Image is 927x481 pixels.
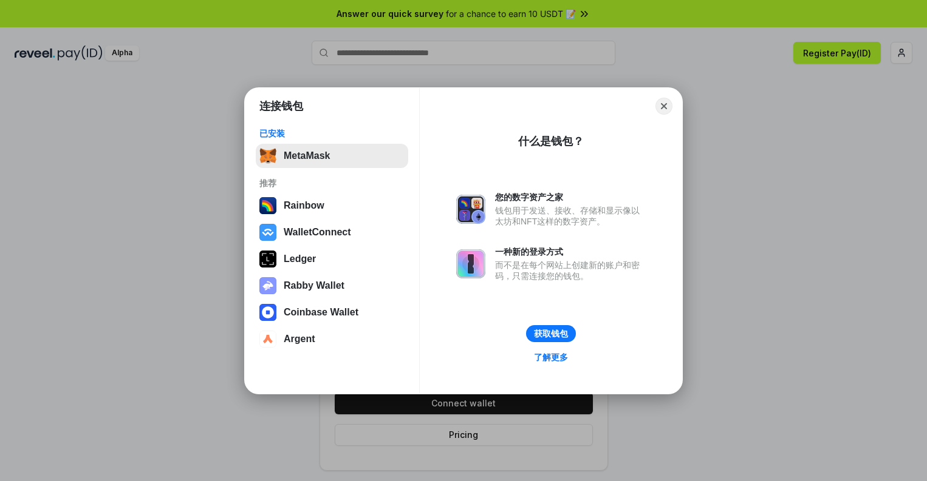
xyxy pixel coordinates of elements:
button: MetaMask [256,144,408,168]
div: WalletConnect [284,227,351,238]
button: Rabby Wallet [256,274,408,298]
button: Rainbow [256,193,408,218]
button: Argent [256,327,408,351]
div: 一种新的登录方式 [495,246,646,257]
div: Argent [284,334,315,345]
div: 已安装 [259,128,405,139]
h1: 连接钱包 [259,99,303,113]
div: 您的数字资产之家 [495,192,646,203]
div: 推荐 [259,178,405,189]
img: svg+xml,%3Csvg%20xmlns%3D%22http%3A%2F%2Fwww.w3.org%2F2000%2Fsvg%22%20fill%3D%22none%22%20viewBox... [259,277,276,294]
div: Rainbow [284,200,324,211]
img: svg+xml,%3Csvg%20width%3D%2228%22%20height%3D%2228%22%20viewBox%3D%220%200%2028%2028%22%20fill%3D... [259,224,276,241]
img: svg+xml,%3Csvg%20width%3D%2228%22%20height%3D%2228%22%20viewBox%3D%220%200%2028%2028%22%20fill%3D... [259,331,276,348]
div: Ledger [284,254,316,264]
div: 什么是钱包？ [518,134,584,149]
div: Rabby Wallet [284,280,344,291]
div: Coinbase Wallet [284,307,358,318]
div: MetaMask [284,150,330,161]
a: 了解更多 [527,349,575,365]
div: 获取钱包 [534,328,568,339]
div: 钱包用于发送、接收、存储和显示像以太坊和NFT这样的数字资产。 [495,205,646,227]
img: svg+xml,%3Csvg%20xmlns%3D%22http%3A%2F%2Fwww.w3.org%2F2000%2Fsvg%22%20fill%3D%22none%22%20viewBox... [456,195,485,224]
img: svg+xml,%3Csvg%20xmlns%3D%22http%3A%2F%2Fwww.w3.org%2F2000%2Fsvg%22%20width%3D%2228%22%20height%3... [259,251,276,267]
div: 而不是在每个网站上创建新的账户和密码，只需连接您的钱包。 [495,260,646,281]
div: 了解更多 [534,352,568,363]
button: Coinbase Wallet [256,300,408,325]
button: Close [655,98,672,115]
button: WalletConnect [256,220,408,244]
img: svg+xml,%3Csvg%20fill%3D%22none%22%20height%3D%2233%22%20viewBox%3D%220%200%2035%2033%22%20width%... [259,147,276,164]
img: svg+xml,%3Csvg%20width%3D%22120%22%20height%3D%22120%22%20viewBox%3D%220%200%20120%20120%22%20fil... [259,197,276,214]
button: 获取钱包 [526,325,576,342]
button: Ledger [256,247,408,271]
img: svg+xml,%3Csvg%20width%3D%2228%22%20height%3D%2228%22%20viewBox%3D%220%200%2028%2028%22%20fill%3D... [259,304,276,321]
img: svg+xml,%3Csvg%20xmlns%3D%22http%3A%2F%2Fwww.w3.org%2F2000%2Fsvg%22%20fill%3D%22none%22%20viewBox... [456,249,485,278]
